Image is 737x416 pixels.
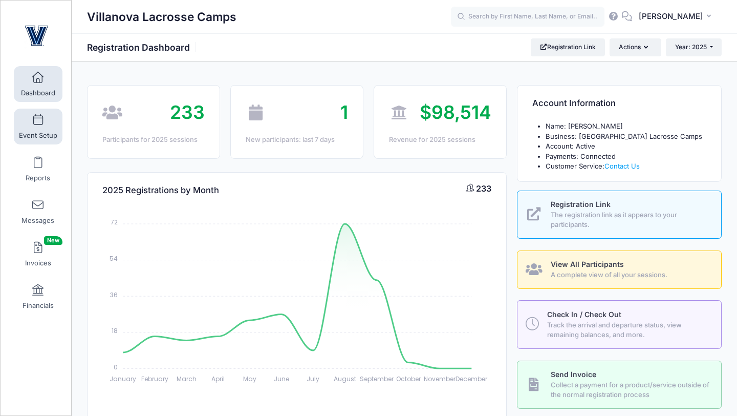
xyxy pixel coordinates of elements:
[551,260,624,268] span: View All Participants
[114,362,118,371] tspan: 0
[25,259,51,267] span: Invoices
[334,375,356,383] tspan: August
[141,375,168,383] tspan: February
[17,16,56,54] img: Villanova Lacrosse Camps
[21,89,55,97] span: Dashboard
[170,101,205,123] span: 233
[110,254,118,263] tspan: 54
[1,11,72,59] a: Villanova Lacrosse Camps
[547,320,709,340] span: Track the arrival and departure status, view remaining balances, and more.
[112,326,118,335] tspan: 18
[546,141,706,152] li: Account: Active
[396,375,421,383] tspan: October
[110,375,137,383] tspan: January
[632,5,722,29] button: [PERSON_NAME]
[546,152,706,162] li: Payments: Connected
[14,279,62,315] a: Financials
[19,131,57,140] span: Event Setup
[604,162,640,170] a: Contact Us
[420,101,491,123] span: $98,514
[517,251,722,289] a: View All Participants A complete view of all your sessions.
[424,375,457,383] tspan: November
[246,135,348,145] div: New participants: last 7 days
[307,375,320,383] tspan: July
[87,5,236,29] h1: Villanova Lacrosse Camps
[111,218,118,226] tspan: 72
[87,42,199,53] h1: Registration Dashboard
[389,135,491,145] div: Revenue for 2025 sessions
[26,174,50,182] span: Reports
[23,301,54,310] span: Financials
[14,109,62,144] a: Event Setup
[243,375,256,383] tspan: May
[546,132,706,142] li: Business: [GEOGRAPHIC_DATA] Lacrosse Camps
[517,191,722,239] a: Registration Link The registration link as it appears to your participants.
[451,7,604,27] input: Search by First Name, Last Name, or Email...
[177,375,197,383] tspan: March
[111,290,118,299] tspan: 36
[531,38,605,56] a: Registration Link
[532,89,616,118] h4: Account Information
[14,236,62,272] a: InvoicesNew
[517,300,722,348] a: Check In / Check Out Track the arrival and departure status, view remaining balances, and more.
[14,194,62,230] a: Messages
[14,151,62,187] a: Reports
[476,183,491,194] span: 233
[546,161,706,172] li: Customer Service:
[44,236,62,245] span: New
[21,216,54,225] span: Messages
[360,375,394,383] tspan: September
[340,101,348,123] span: 1
[14,66,62,102] a: Dashboard
[551,370,596,379] span: Send Invoice
[675,43,707,51] span: Year: 2025
[211,375,225,383] tspan: April
[456,375,488,383] tspan: December
[547,310,621,319] span: Check In / Check Out
[666,38,722,56] button: Year: 2025
[551,380,710,400] span: Collect a payment for a product/service outside of the normal registration process
[517,361,722,409] a: Send Invoice Collect a payment for a product/service outside of the normal registration process
[639,11,703,22] span: [PERSON_NAME]
[610,38,661,56] button: Actions
[102,135,205,145] div: Participants for 2025 sessions
[274,375,289,383] tspan: June
[102,176,219,205] h4: 2025 Registrations by Month
[551,200,611,209] span: Registration Link
[551,210,710,230] span: The registration link as it appears to your participants.
[551,270,710,280] span: A complete view of all your sessions.
[546,121,706,132] li: Name: [PERSON_NAME]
